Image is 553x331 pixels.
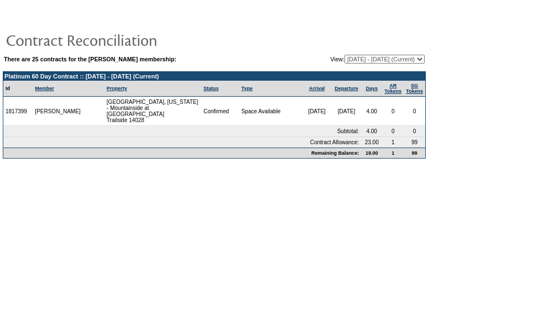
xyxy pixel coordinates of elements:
[3,148,361,158] td: Remaining Balance:
[382,126,404,137] td: 0
[382,97,404,126] td: 0
[404,137,425,148] td: 99
[361,97,382,126] td: 4.00
[35,86,54,91] a: Member
[239,97,302,126] td: Space Available
[3,97,33,126] td: 1817399
[404,148,425,158] td: 99
[241,86,252,91] a: Type
[404,126,425,137] td: 0
[3,72,425,81] td: Platinum 60 Day Contract :: [DATE] - [DATE] (Current)
[361,126,382,137] td: 4.00
[107,86,127,91] a: Property
[404,97,425,126] td: 0
[384,83,401,94] a: ARTokens
[33,97,84,126] td: [PERSON_NAME]
[3,126,361,137] td: Subtotal:
[335,86,358,91] a: Departure
[105,97,201,126] td: [GEOGRAPHIC_DATA], [US_STATE] - Mountainside at [GEOGRAPHIC_DATA] Trailside 14028
[4,56,176,62] b: There are 25 contracts for the [PERSON_NAME] membership:
[3,81,33,97] td: Id
[332,97,361,126] td: [DATE]
[361,137,382,148] td: 23.00
[201,97,239,126] td: Confirmed
[6,29,227,51] img: pgTtlContractReconciliation.gif
[309,86,325,91] a: Arrival
[204,86,219,91] a: Status
[302,97,331,126] td: [DATE]
[366,86,378,91] a: Days
[276,55,425,64] td: View:
[406,83,423,94] a: SGTokens
[3,137,361,148] td: Contract Allowance:
[361,148,382,158] td: 19.00
[382,137,404,148] td: 1
[382,148,404,158] td: 1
